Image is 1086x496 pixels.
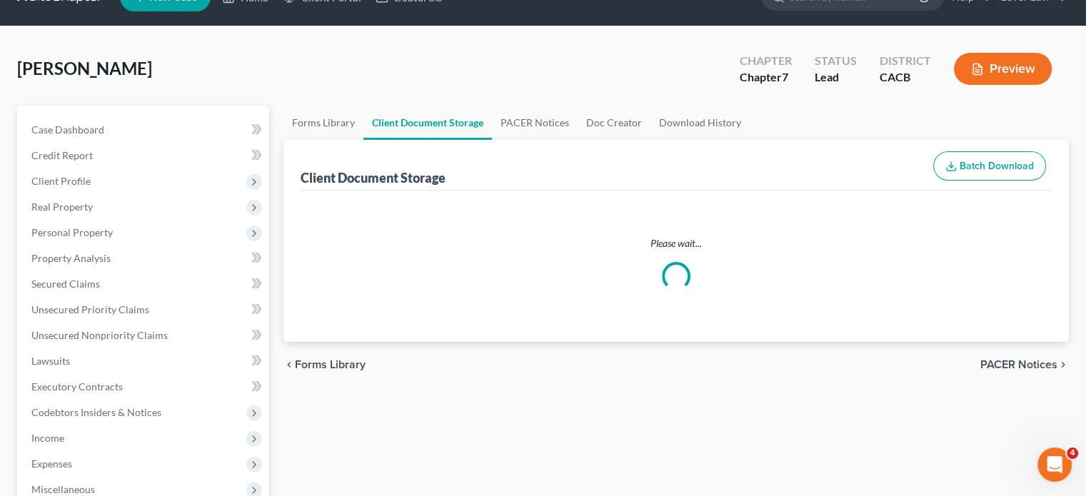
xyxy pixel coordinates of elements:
div: Chapter [740,69,792,86]
div: Client Document Storage [301,169,446,186]
span: Miscellaneous [31,483,95,495]
div: CACB [880,69,931,86]
span: 7 [782,70,788,83]
span: Case Dashboard [31,123,104,136]
a: Lawsuits [20,348,269,374]
button: chevron_left Forms Library [283,359,366,370]
div: Lead [815,69,857,86]
span: Codebtors Insiders & Notices [31,406,161,418]
a: Unsecured Priority Claims [20,297,269,323]
button: PACER Notices chevron_right [980,359,1069,370]
a: Credit Report [20,143,269,168]
a: Secured Claims [20,271,269,297]
span: 4 [1067,447,1078,459]
i: chevron_left [283,359,295,370]
span: Lawsuits [31,355,70,367]
a: Executory Contracts [20,374,269,400]
span: Unsecured Priority Claims [31,303,149,315]
p: Please wait... [303,236,1049,250]
span: Unsecured Nonpriority Claims [31,329,168,341]
span: Credit Report [31,149,93,161]
a: PACER Notices [492,106,578,140]
span: Personal Property [31,226,113,238]
span: Executory Contracts [31,380,123,393]
span: Batch Download [960,160,1034,172]
a: Client Document Storage [363,106,492,140]
a: Download History [650,106,750,140]
span: PACER Notices [980,359,1057,370]
a: Forms Library [283,106,363,140]
span: [PERSON_NAME] [17,58,152,79]
a: Unsecured Nonpriority Claims [20,323,269,348]
div: Status [815,53,857,69]
a: Property Analysis [20,246,269,271]
button: Batch Download [933,151,1046,181]
a: Case Dashboard [20,117,269,143]
span: Expenses [31,457,72,470]
div: District [880,53,931,69]
i: chevron_right [1057,359,1069,370]
span: Client Profile [31,175,91,187]
a: Doc Creator [578,106,650,140]
span: Secured Claims [31,278,100,290]
iframe: Intercom live chat [1037,447,1072,482]
div: Chapter [740,53,792,69]
span: Property Analysis [31,252,111,264]
span: Income [31,432,64,444]
button: Preview [954,53,1052,85]
span: Real Property [31,201,93,213]
span: Forms Library [295,359,366,370]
